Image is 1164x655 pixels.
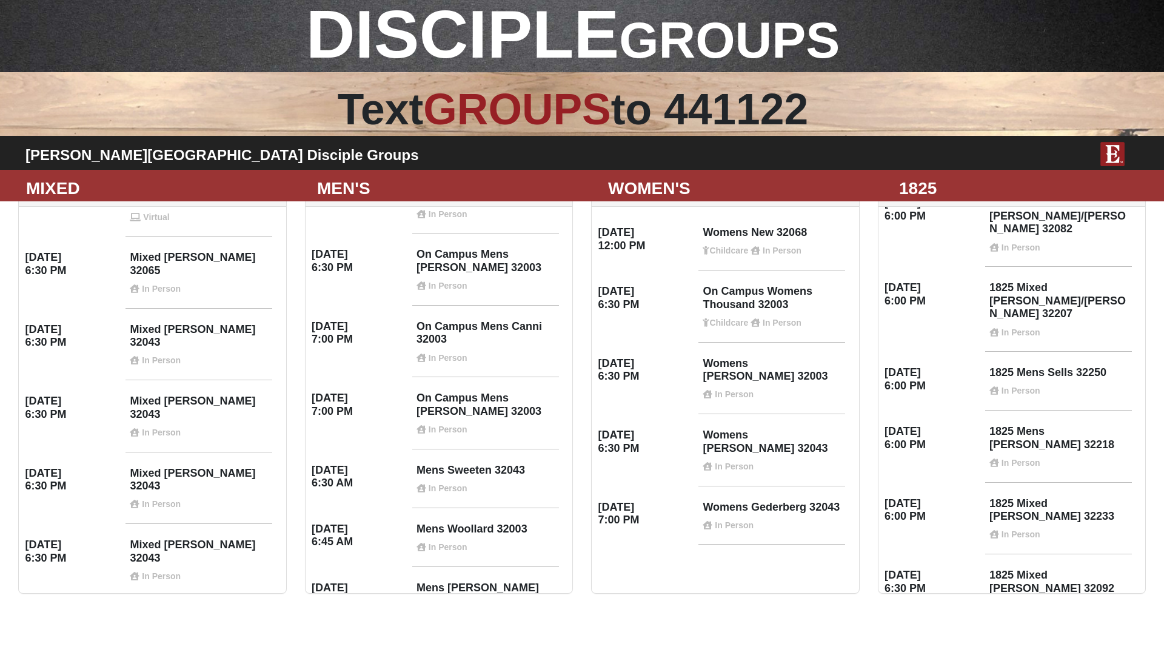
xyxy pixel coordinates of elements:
h4: 1825 Mixed [PERSON_NAME]/[PERSON_NAME] 32207 [989,281,1128,337]
h4: [DATE] 7:00 PM [312,320,408,346]
h4: [DATE] 6:30 PM [25,323,122,349]
img: E-icon-fireweed-White-TM.png [1100,142,1125,166]
strong: In Person [429,542,467,552]
h4: Womens Gederberg 32043 [703,501,841,531]
h4: [DATE] 6:30 PM [25,395,122,421]
strong: In Person [142,499,181,509]
strong: In Person [1002,458,1040,468]
strong: In Person [142,428,181,437]
h4: [DATE] 6:30 PM [25,467,122,493]
h4: [DATE] 7:00 PM [312,392,408,418]
h4: [DATE] 6:00 PM [885,497,981,523]
div: MIXED [17,176,308,201]
h4: On Campus Mens Canni 32003 [416,320,555,363]
div: WOMEN'S [599,176,890,201]
h4: Mixed [PERSON_NAME] 32043 [130,395,268,437]
strong: In Person [1002,386,1040,395]
h4: On Campus Womens Thousand 32003 [703,285,841,327]
h4: [DATE] 6:30 PM [25,539,122,565]
strong: In Person [142,571,181,581]
div: MEN'S [308,176,599,201]
strong: In Person [142,355,181,365]
strong: In Person [1002,529,1040,539]
h4: Mens Sweeten 32043 [416,464,555,494]
h4: [DATE] 6:00 PM [885,366,981,392]
h4: Womens [PERSON_NAME] 32003 [703,357,841,400]
h4: Mixed [PERSON_NAME] 32043 [130,467,268,509]
h4: Mixed [PERSON_NAME] 32043 [130,323,268,366]
span: GROUPS [619,12,840,69]
h4: [DATE] 7:30 AM [312,582,408,608]
strong: Childcare [709,318,748,327]
strong: In Person [429,425,467,434]
h4: 1825 Mixed [PERSON_NAME] 32092 [989,569,1128,611]
h4: Womens [PERSON_NAME] 32043 [703,429,841,471]
h4: Mixed [PERSON_NAME] 32043 [130,539,268,581]
h4: On Campus Mens [PERSON_NAME] 32003 [416,392,555,434]
h4: 1825 Mixed [PERSON_NAME] 32233 [989,497,1128,540]
strong: In Person [429,353,467,363]
h4: 1825 Mens [PERSON_NAME] 32218 [989,425,1128,468]
h4: [DATE] 6:30 PM [598,357,695,383]
strong: In Person [715,389,754,399]
h4: [DATE] 6:00 PM [885,425,981,451]
strong: In Person [763,318,801,327]
h4: [DATE] 6:30 AM [312,464,408,490]
h4: [DATE] 6:45 AM [312,523,408,549]
strong: In Person [715,462,754,471]
h4: Mens [PERSON_NAME] 32068 [416,582,555,624]
h4: [DATE] 6:30 PM [598,429,695,455]
h4: [DATE] 7:00 PM [598,501,695,527]
span: GROUPS [423,85,610,133]
strong: In Person [715,520,754,530]
b: [PERSON_NAME][GEOGRAPHIC_DATA] Disciple Groups [25,147,419,163]
h4: [DATE] 6:30 PM [885,569,981,595]
h4: 1825 Mens Sells 32250 [989,366,1128,396]
strong: In Person [1002,327,1040,337]
strong: In Person [429,483,467,493]
h4: Mens Woollard 32003 [416,523,555,553]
